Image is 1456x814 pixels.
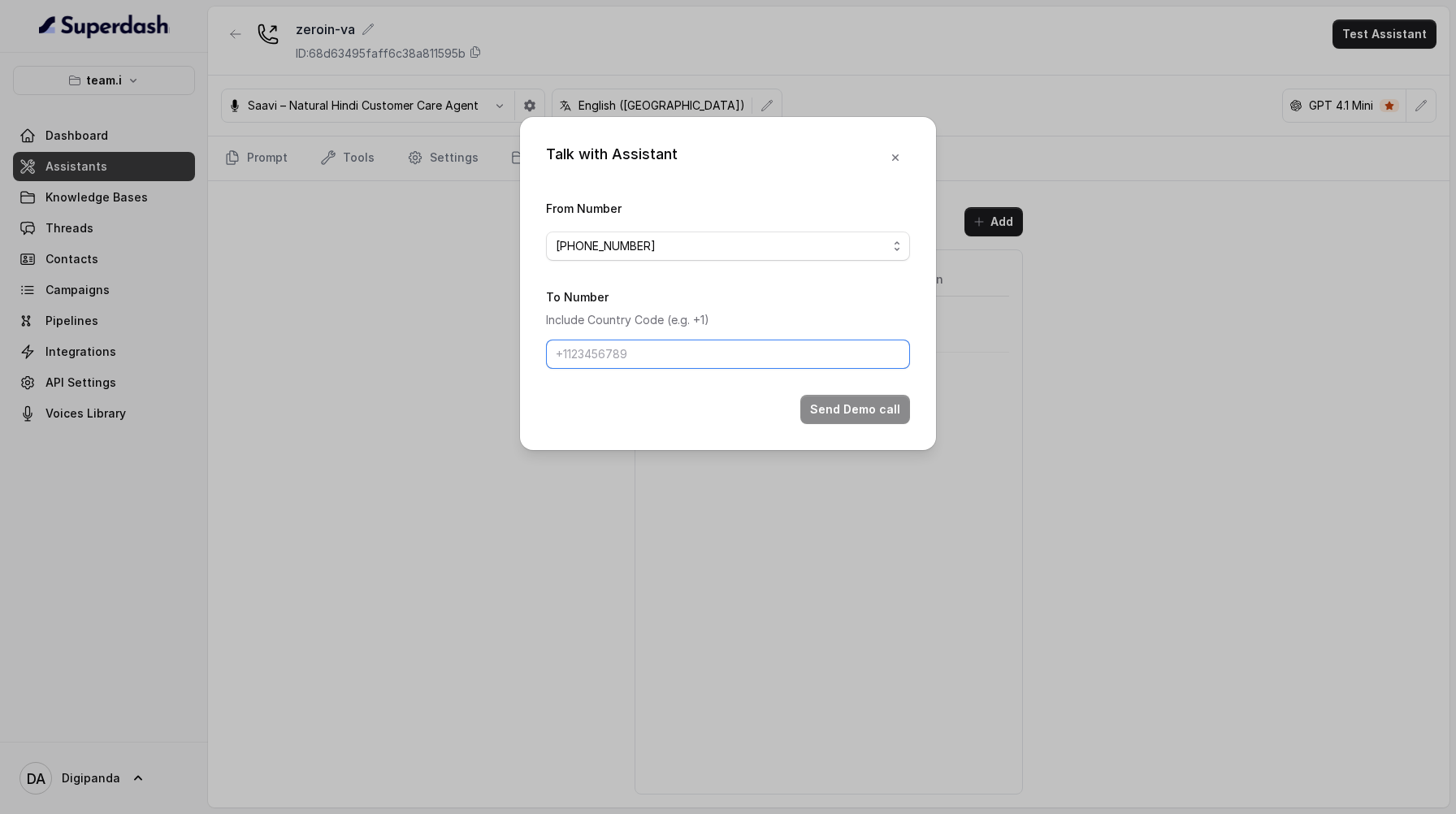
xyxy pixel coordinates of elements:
span: [PHONE_NUMBER] [556,236,887,256]
p: Include Country Code (e.g. +1) [546,310,910,330]
button: Send Demo call [800,395,910,424]
div: Talk with Assistant [546,143,678,172]
button: [PHONE_NUMBER] [546,232,910,261]
label: To Number [546,290,609,304]
label: From Number [546,201,622,215]
input: +1123456789 [546,340,910,369]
